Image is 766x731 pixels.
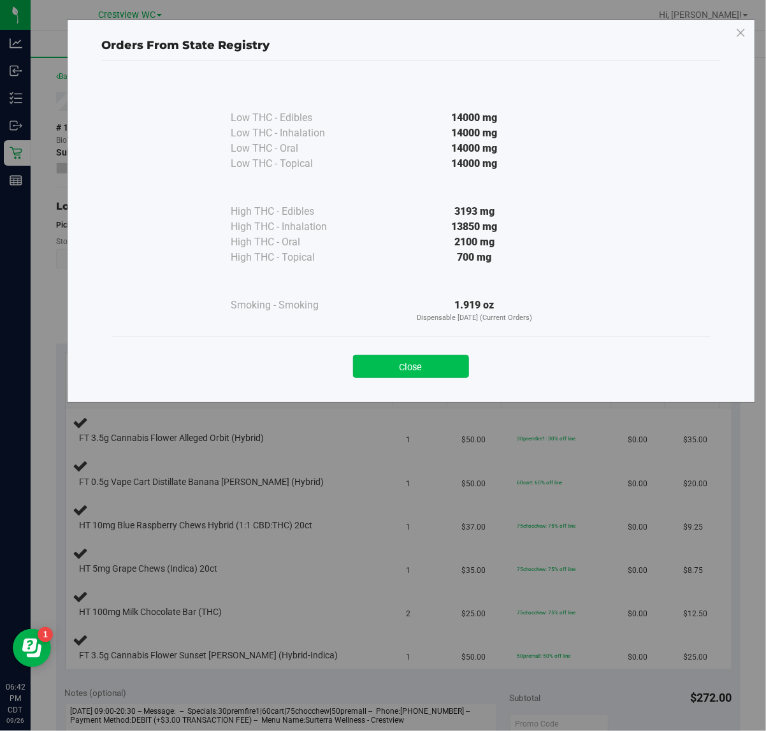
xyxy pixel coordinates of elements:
div: 3193 mg [359,204,591,219]
div: 1.919 oz [359,298,591,324]
span: Orders From State Registry [102,38,270,52]
div: 700 mg [359,250,591,265]
div: 14000 mg [359,141,591,156]
div: Low THC - Edibles [231,110,359,126]
div: Low THC - Topical [231,156,359,171]
div: 14000 mg [359,126,591,141]
div: High THC - Inhalation [231,219,359,235]
div: 13850 mg [359,219,591,235]
div: 14000 mg [359,110,591,126]
iframe: Resource center [13,629,51,667]
div: Low THC - Inhalation [231,126,359,141]
div: Smoking - Smoking [231,298,359,313]
div: High THC - Topical [231,250,359,265]
div: 14000 mg [359,156,591,171]
div: High THC - Edibles [231,204,359,219]
div: High THC - Oral [231,235,359,250]
iframe: Resource center unread badge [38,627,53,642]
div: 2100 mg [359,235,591,250]
button: Close [353,355,469,378]
p: Dispensable [DATE] (Current Orders) [359,313,591,324]
div: Low THC - Oral [231,141,359,156]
